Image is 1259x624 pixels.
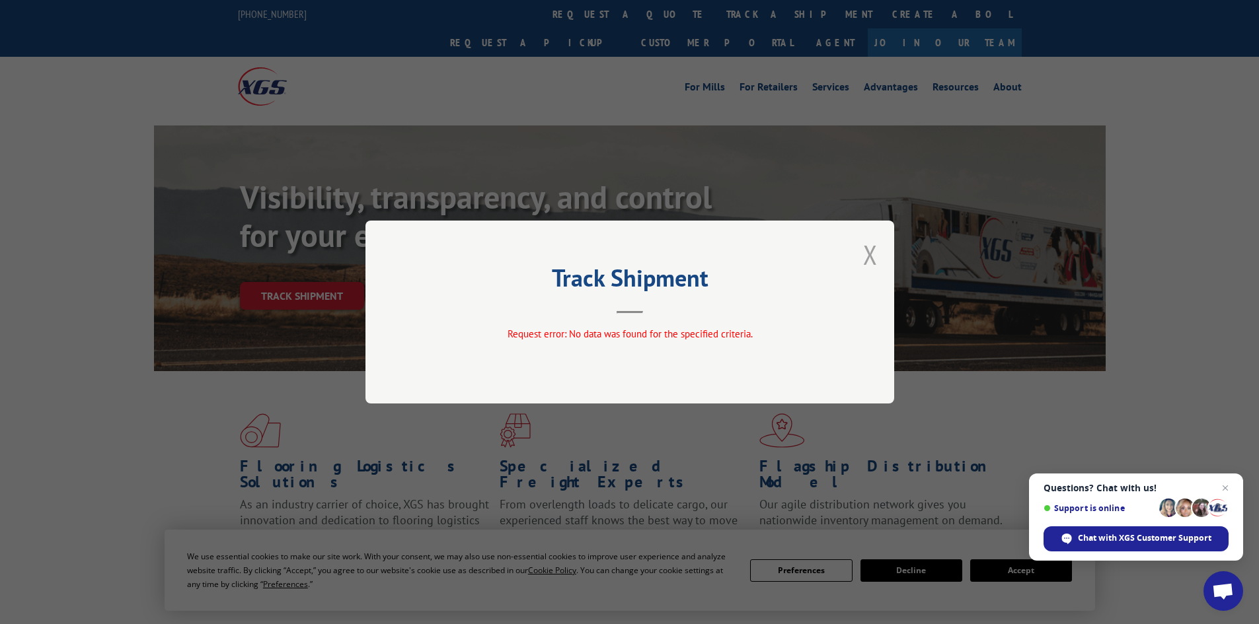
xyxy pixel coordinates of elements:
[432,269,828,294] h2: Track Shipment
[1044,503,1155,513] span: Support is online
[1078,532,1211,544] span: Chat with XGS Customer Support
[1203,571,1243,611] div: Open chat
[1044,483,1229,493] span: Questions? Chat with us!
[1217,480,1233,496] span: Close chat
[1044,526,1229,551] div: Chat with XGS Customer Support
[507,328,752,340] span: Request error: No data was found for the specified criteria.
[863,237,878,272] button: Close modal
